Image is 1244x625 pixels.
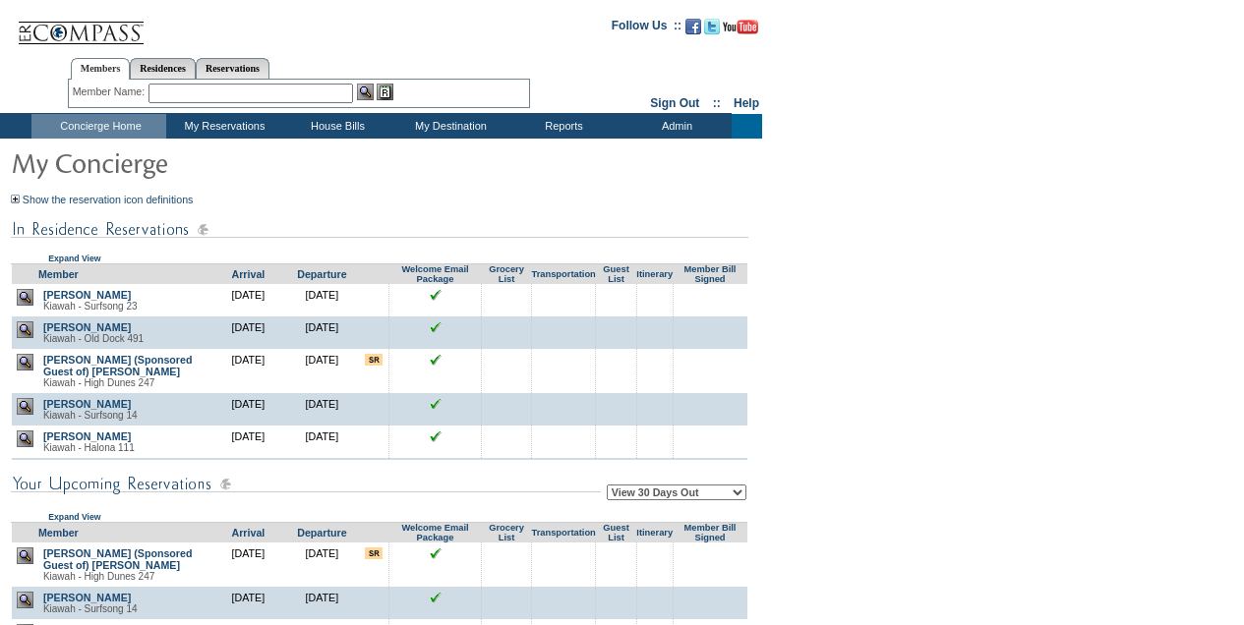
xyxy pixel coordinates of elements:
a: [PERSON_NAME] [43,321,131,333]
img: chkSmaller.gif [430,289,442,301]
a: Arrival [232,527,266,539]
a: Itinerary [636,269,673,279]
span: Kiawah - Surfsong 23 [43,301,138,312]
img: blank.gif [506,321,507,322]
img: blank.gif [506,624,507,625]
td: My Reservations [166,114,279,139]
a: Residences [130,58,196,79]
img: blank.gif [710,289,711,290]
img: chkSmaller.gif [430,354,442,366]
td: Follow Us :: [612,17,681,40]
img: subTtlConUpcomingReservatio.gif [11,472,601,496]
img: Subscribe to our YouTube Channel [723,20,758,34]
img: view [17,289,33,306]
a: [PERSON_NAME] (Sponsored Guest of) [PERSON_NAME] [43,354,193,377]
a: [PERSON_NAME] [43,592,131,603]
img: blank.gif [654,321,655,322]
img: blank.gif [563,547,564,548]
td: [DATE] [285,426,359,458]
img: Become our fan on Facebook [685,19,701,34]
img: blank.gif [563,289,564,290]
a: Member [38,527,79,539]
img: blank.gif [654,547,655,548]
img: blank.gif [710,321,711,322]
a: Member Bill Signed [684,523,737,542]
img: blank.gif [710,547,711,548]
input: There are special requests for this reservation! [365,547,383,559]
a: Expand View [48,512,100,522]
img: blank.gif [654,289,655,290]
td: [DATE] [285,542,359,587]
a: Show the reservation icon definitions [23,194,194,205]
td: House Bills [279,114,392,139]
img: view [17,547,33,564]
img: chkSmaller.gif [430,547,442,559]
td: [DATE] [211,393,285,426]
div: Member Name: [73,84,148,100]
img: chkSmaller.gif [430,592,442,603]
img: chkSmaller.gif [430,398,442,410]
a: Guest List [603,264,628,284]
img: blank.gif [710,398,711,399]
span: Kiawah - High Dunes 247 [43,571,154,582]
a: Departure [297,527,346,539]
img: blank.gif [616,547,617,548]
td: [DATE] [211,542,285,587]
a: Grocery List [489,523,524,542]
a: Departure [297,268,346,280]
img: blank.gif [506,547,507,548]
img: blank.gif [563,592,564,593]
img: view [17,430,33,447]
td: [DATE] [211,587,285,619]
span: Kiawah - Surfsong 14 [43,603,138,614]
a: Transportation [531,269,595,279]
input: There are special requests for this reservation! [365,354,383,366]
span: Kiawah - Surfsong 14 [43,410,138,421]
a: Arrival [232,268,266,280]
img: blank.gif [616,624,617,625]
td: [DATE] [211,284,285,316]
img: Compass Home [17,5,145,45]
img: blank.gif [506,592,507,593]
a: [PERSON_NAME] [43,430,131,442]
img: view [17,321,33,338]
img: blank.gif [616,398,617,399]
img: blank.gif [710,354,711,355]
img: blank.gif [506,398,507,399]
img: blank.gif [563,430,564,431]
td: [DATE] [285,316,359,349]
img: blank.gif [654,398,655,399]
img: blank.gif [654,430,655,431]
td: Reports [505,114,619,139]
img: blank.gif [506,430,507,431]
img: view [17,354,33,370]
img: blank.gif [710,430,711,431]
td: [DATE] [285,393,359,426]
a: Follow us on Twitter [704,25,720,36]
img: Reservations [377,84,393,100]
a: Reservations [196,58,269,79]
td: [DATE] [211,349,285,393]
img: chkSmaller.gif [430,321,442,333]
a: Member Bill Signed [684,264,737,284]
a: Itinerary [636,528,673,538]
img: View [357,84,374,100]
img: blank.gif [710,624,711,625]
img: blank.gif [563,624,564,625]
a: Grocery List [489,264,524,284]
img: blank.gif [563,398,564,399]
td: Concierge Home [31,114,166,139]
a: Member [38,268,79,280]
img: blank.gif [506,289,507,290]
img: blank.gif [616,289,617,290]
a: Sign Out [650,96,699,110]
a: Welcome Email Package [401,264,468,284]
a: Transportation [531,528,595,538]
span: :: [713,96,721,110]
td: Admin [619,114,732,139]
img: blank.gif [654,592,655,593]
img: blank.gif [616,321,617,322]
img: blank.gif [563,321,564,322]
td: [DATE] [211,458,285,491]
img: blank.gif [506,354,507,355]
